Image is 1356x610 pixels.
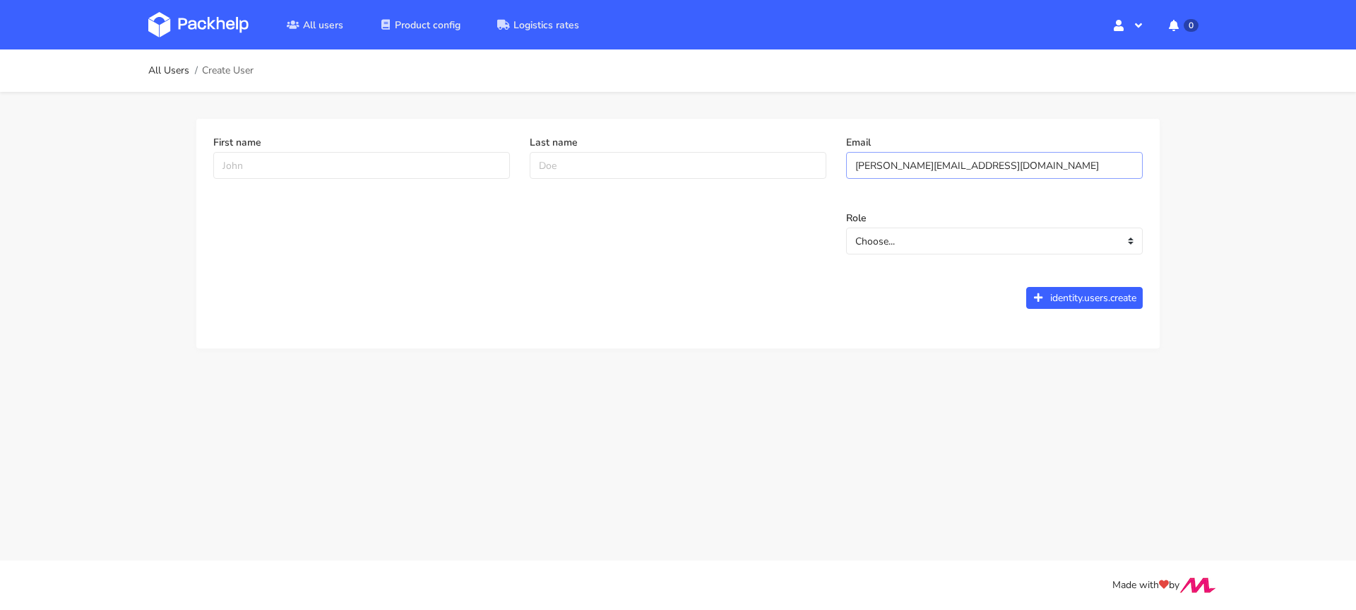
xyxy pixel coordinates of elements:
[395,18,460,32] span: Product config
[1179,577,1216,593] img: Move Closer
[148,12,249,37] img: Dashboard
[846,136,871,149] label: Email
[213,152,510,179] input: John
[1158,12,1208,37] button: 0
[530,152,826,179] input: Doe
[846,152,1143,179] input: user@example.com
[148,65,189,76] a: All Users
[480,12,596,37] a: Logistics rates
[1026,287,1143,309] button: identity.users.create
[846,211,867,225] label: Role
[303,18,343,32] span: All users
[270,12,360,37] a: All users
[148,57,254,85] nav: breadcrumb
[513,18,579,32] span: Logistics rates
[130,577,1226,594] div: Made with by
[213,136,261,149] label: First name
[1184,19,1199,32] span: 0
[202,65,254,76] span: Create User
[363,12,477,37] a: Product config
[530,136,578,149] label: Last name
